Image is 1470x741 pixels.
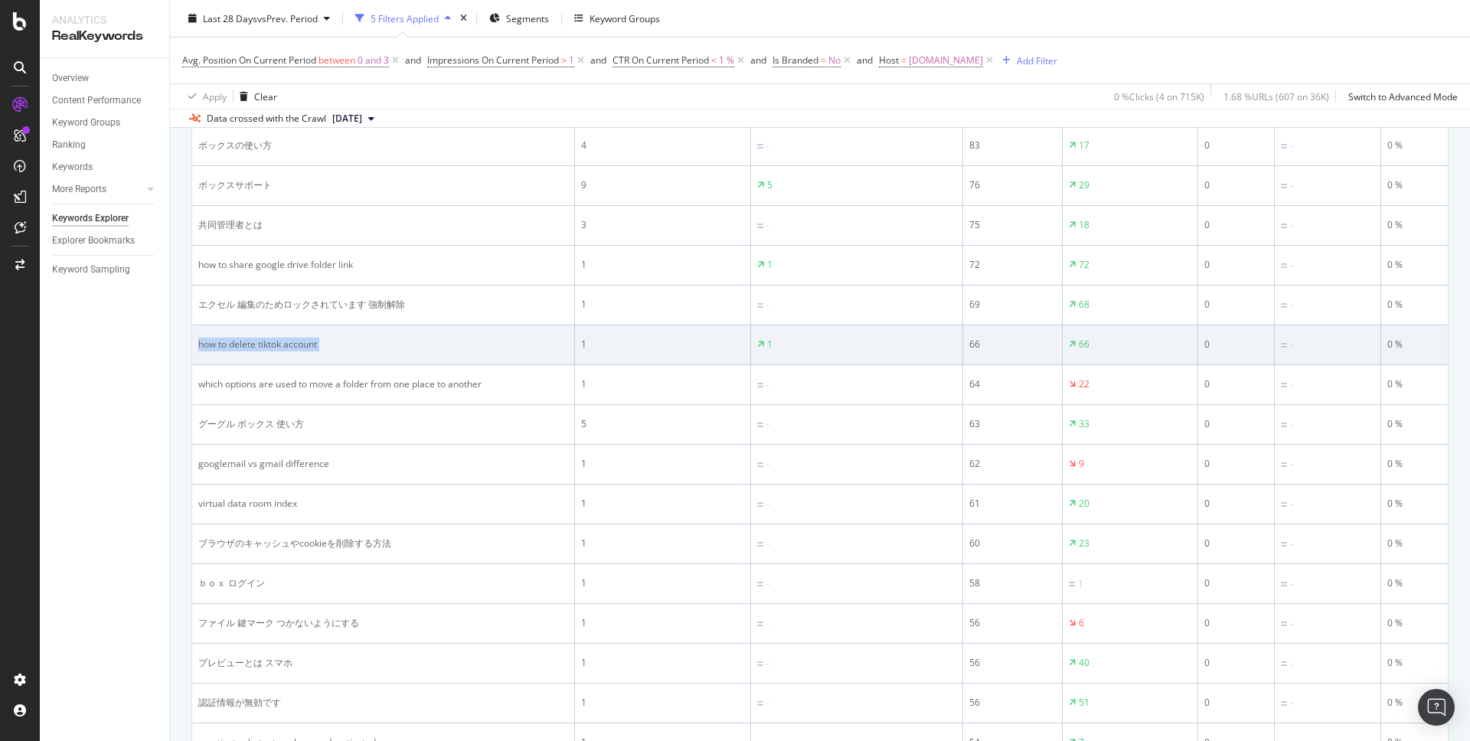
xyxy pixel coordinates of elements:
[405,54,421,67] div: and
[1069,582,1075,586] img: Equal
[766,697,769,710] div: -
[1281,184,1287,188] img: Equal
[757,661,763,666] img: Equal
[318,54,355,67] span: between
[590,11,660,24] div: Keyword Groups
[257,11,318,24] span: vs Prev. Period
[612,54,709,67] span: CTR On Current Period
[1204,298,1268,312] div: 0
[483,6,555,31] button: Segments
[1079,298,1089,312] div: 68
[182,54,316,67] span: Avg. Position On Current Period
[1204,616,1268,630] div: 0
[1290,338,1293,352] div: -
[1079,457,1084,471] div: 9
[1281,661,1287,666] img: Equal
[52,181,143,197] a: More Reports
[1290,418,1293,432] div: -
[1387,338,1451,351] div: 0 %
[52,137,86,153] div: Ranking
[52,233,135,249] div: Explorer Bookmarks
[581,537,744,550] div: 1
[1204,139,1268,152] div: 0
[767,258,773,272] div: 1
[1204,696,1268,710] div: 0
[773,54,818,67] span: Is Branded
[581,457,744,471] div: 1
[766,537,769,551] div: -
[581,178,744,192] div: 9
[1079,178,1089,192] div: 29
[198,616,568,630] div: ファイル 鍵マーク つかないようにする
[1017,54,1057,67] div: Add Filter
[207,112,326,126] div: Data crossed with the Crawl
[1387,457,1451,471] div: 0 %
[198,576,568,590] div: ｂｏｘ ログイン
[326,109,381,128] button: [DATE]
[52,115,158,131] a: Keyword Groups
[590,54,606,67] div: and
[1387,616,1451,630] div: 0 %
[198,537,568,550] div: ブラウザのキャッシュやcookieを削除する方法
[198,497,568,511] div: virtual data room index
[757,462,763,467] img: Equal
[1079,258,1089,272] div: 72
[969,139,1056,152] div: 83
[182,6,336,31] button: Last 28 DaysvsPrev. Period
[52,211,158,227] a: Keywords Explorer
[52,262,130,278] div: Keyword Sampling
[581,258,744,272] div: 1
[969,576,1056,590] div: 58
[1387,377,1451,391] div: 0 %
[757,224,763,228] img: Equal
[198,178,568,192] div: ボックスサポート
[1290,378,1293,392] div: -
[203,90,227,103] div: Apply
[1281,542,1287,547] img: Equal
[969,258,1056,272] div: 72
[711,54,717,67] span: <
[1204,258,1268,272] div: 0
[506,11,549,24] span: Segments
[52,70,158,87] a: Overview
[52,233,158,249] a: Explorer Bookmarks
[1204,576,1268,590] div: 0
[1079,417,1089,431] div: 33
[969,457,1056,471] div: 62
[1079,497,1089,511] div: 20
[766,418,769,432] div: -
[52,211,129,227] div: Keywords Explorer
[757,423,763,427] img: Equal
[757,502,763,507] img: Equal
[879,54,899,67] span: Host
[969,616,1056,630] div: 56
[969,417,1056,431] div: 63
[198,298,568,312] div: エクセル 編集のためロックされています 強制解除
[52,93,158,109] a: Content Performance
[1290,179,1293,193] div: -
[757,582,763,586] img: Equal
[1342,84,1458,109] button: Switch to Advanced Mode
[198,218,568,232] div: 共同管理者とは
[1387,576,1451,590] div: 0 %
[52,115,120,131] div: Keyword Groups
[1114,90,1204,103] div: 0 % Clicks ( 4 on 715K )
[198,258,568,272] div: how to share google drive folder link
[1290,219,1293,233] div: -
[1079,338,1089,351] div: 66
[996,51,1057,70] button: Add Filter
[1281,701,1287,706] img: Equal
[766,458,769,472] div: -
[1290,498,1293,511] div: -
[371,11,439,24] div: 5 Filters Applied
[1079,656,1089,670] div: 40
[234,84,277,109] button: Clear
[1387,537,1451,550] div: 0 %
[1290,139,1293,153] div: -
[1281,622,1287,626] img: Equal
[969,218,1056,232] div: 75
[203,11,257,24] span: Last 28 Days
[1281,303,1287,308] img: Equal
[1204,656,1268,670] div: 0
[581,139,744,152] div: 4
